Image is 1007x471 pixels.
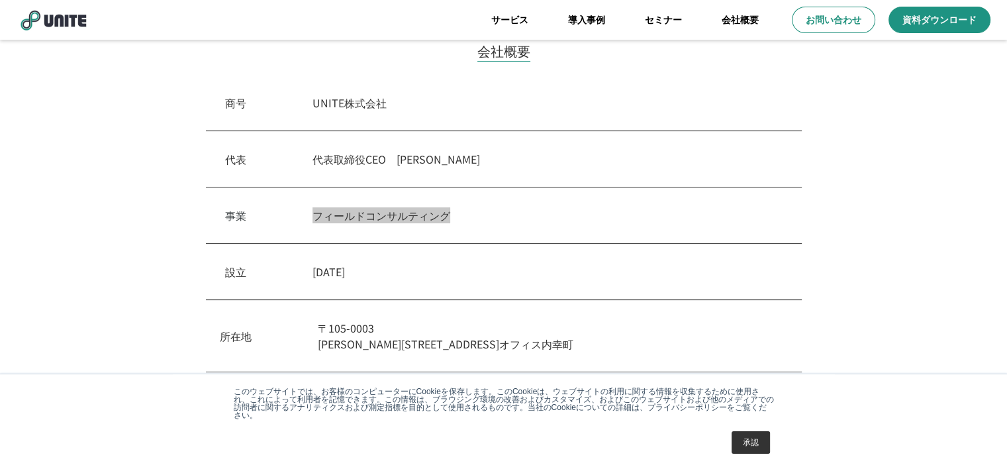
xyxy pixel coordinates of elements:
p: このウェブサイトでは、お客様のコンピューターにCookieを保存します。このCookieは、ウェブサイトの利用に関する情報を収集するために使用され、これによって利用者を記憶できます。この情報は、... [234,388,774,419]
p: フィールドコンサルティング [312,207,783,223]
p: 代表 [225,151,246,167]
p: [DATE] [312,264,783,280]
p: 事業 [225,207,246,223]
a: 承認 [732,431,770,454]
div: チャットウィジェット [769,302,1007,471]
a: 資料ダウンロード [888,7,990,33]
iframe: Chat Widget [769,302,1007,471]
p: 設立 [225,264,246,280]
p: 代表取締役CEO [PERSON_NAME] [312,151,783,167]
p: 所在地 [220,328,252,344]
p: 〒105-0003 [PERSON_NAME][STREET_ADDRESS]オフィス内幸町 [318,320,788,352]
p: お問い合わせ [806,13,861,26]
p: 資料ダウンロード [902,13,977,26]
p: UNITE株式会社 [312,95,783,111]
p: 商号 [225,95,246,111]
h2: 会社概要 [477,41,530,62]
a: お問い合わせ [792,7,875,33]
